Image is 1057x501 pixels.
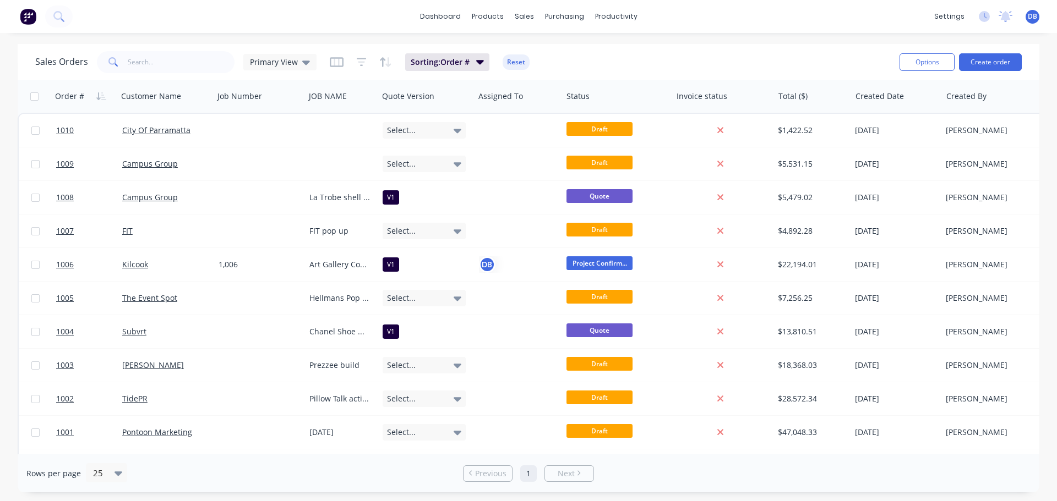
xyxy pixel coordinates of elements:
span: Select... [387,225,416,236]
div: [DATE] [855,293,937,304]
a: 1002 [56,382,122,415]
span: 1008 [56,192,74,203]
ul: Pagination [459,465,598,482]
a: Campus Group [122,158,178,169]
a: 1007 [56,214,122,247]
div: $5,479.02 [778,192,842,203]
span: Rows per page [26,468,81,479]
span: Quote [566,189,633,203]
div: [DATE] [855,125,937,136]
div: purchasing [540,8,590,25]
span: Select... [387,293,416,304]
div: Job Number [217,91,262,102]
span: DB [1028,12,1037,21]
div: Created By [946,91,987,102]
div: Pillow Talk activation [309,393,371,404]
a: Subvrt [122,326,146,337]
div: V1 [383,257,399,272]
span: 1010 [56,125,74,136]
div: La Trobe shell install [309,192,371,203]
div: FIT pop up [309,225,371,236]
div: $7,256.25 [778,293,842,304]
div: $18,368.03 [778,360,842,371]
span: 1007 [56,225,74,236]
a: 1005 [56,282,122,315]
div: JOB NAME [309,91,347,102]
a: 1003 [56,349,122,382]
a: 1000 [56,449,122,482]
div: products [466,8,509,25]
span: Draft [566,122,633,136]
span: Sorting: Order # [411,57,470,68]
div: [DATE] [855,427,937,438]
a: 1006 [56,248,122,281]
a: Pontoon Marketing [122,427,192,437]
span: Select... [387,360,416,371]
div: Created Date [856,91,904,102]
a: Campus Group [122,192,178,202]
a: [PERSON_NAME] [122,360,184,370]
span: 1005 [56,293,74,304]
span: Select... [387,393,416,404]
a: 1008 [56,181,122,214]
button: Reset [503,54,530,70]
div: Customer Name [121,91,181,102]
div: V1 [383,190,399,205]
span: Draft [566,156,633,169]
span: Previous [475,468,506,479]
a: Next page [545,468,593,479]
div: productivity [590,8,643,25]
span: Draft [566,390,633,404]
span: Draft [566,223,633,236]
div: Chanel Shoe Modules [309,326,371,337]
span: Primary View [250,56,298,68]
span: Draft [566,424,633,438]
span: Next [558,468,575,479]
div: $1,422.52 [778,125,842,136]
button: Options [900,53,955,71]
span: 1003 [56,360,74,371]
div: $5,531.15 [778,158,842,169]
span: 1001 [56,427,74,438]
div: Quote Version [382,91,434,102]
div: V1 [383,324,399,339]
div: [DATE] [855,158,937,169]
a: Kilcook [122,259,148,269]
button: DB [479,256,495,273]
div: Status [566,91,590,102]
a: TidePR [122,393,148,404]
a: City Of Parramatta [122,125,190,135]
div: Art Gallery Construction items [309,259,371,270]
a: The Event Spot [122,293,177,303]
a: dashboard [415,8,466,25]
div: [DATE] [855,326,937,337]
div: Total ($) [778,91,808,102]
a: Page 1 is your current page [520,465,537,482]
a: 1010 [56,114,122,147]
button: Sorting:Order # [405,53,489,71]
div: [DATE] [855,393,937,404]
div: $28,572.34 [778,393,842,404]
div: Hellmans Pop up [309,293,371,304]
button: Create order [959,53,1022,71]
div: Invoice status [677,91,727,102]
span: Select... [387,125,416,136]
div: $13,810.51 [778,326,842,337]
div: Assigned To [478,91,523,102]
div: settings [929,8,970,25]
div: $4,892.28 [778,225,842,236]
span: Draft [566,290,633,304]
div: [DATE] [855,360,937,371]
a: 1009 [56,147,122,180]
div: 1,006 [219,259,297,270]
span: Draft [566,357,633,371]
div: [DATE] [855,259,937,270]
h1: Sales Orders [35,57,88,67]
span: 1004 [56,326,74,337]
span: Select... [387,427,416,438]
span: 1006 [56,259,74,270]
div: [DATE] [309,427,371,438]
a: 1004 [56,315,122,348]
span: 1009 [56,158,74,169]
